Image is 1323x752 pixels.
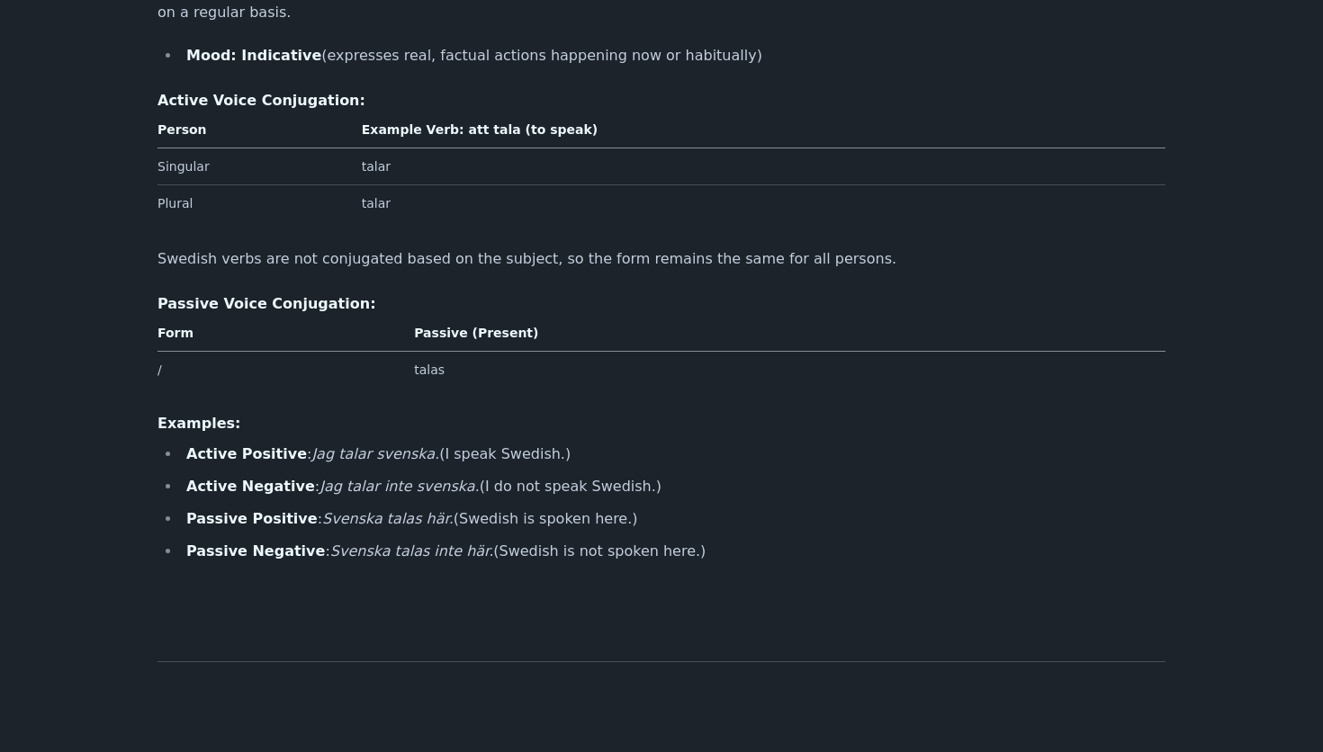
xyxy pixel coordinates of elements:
td: Singular [157,148,355,185]
strong: Passive Negative [186,542,325,560]
li: : (I do not speak Swedish.) [181,474,1165,499]
td: talar [355,148,1165,185]
th: Example Verb: att tala (to speak) [355,119,1165,148]
h4: Active Voice Conjugation: [157,90,1165,112]
strong: Active Negative [186,478,315,495]
em: Svenska talas inte här. [330,542,494,560]
em: Jag talar svenska. [311,445,439,462]
strong: Mood: Indicative [186,47,321,64]
li: : (I speak Swedish.) [181,442,1165,467]
li: (expresses real, factual actions happening now or habitually) [181,43,1165,68]
th: Person [157,119,355,148]
h4: Examples: [157,413,1165,434]
h4: Passive Voice Conjugation: [157,293,1165,315]
li: : (Swedish is not spoken here.) [181,539,1165,564]
strong: Passive Positive [186,510,318,527]
th: Form [157,322,407,352]
em: Svenska talas här. [322,510,454,527]
li: : (Swedish is spoken here.) [181,506,1165,532]
td: / [157,352,407,389]
td: Plural [157,185,355,222]
td: talas [407,352,1165,389]
p: Swedish verbs are not conjugated based on the subject, so the form remains the same for all persons. [157,246,1165,272]
th: Passive (Present) [407,322,1165,352]
em: Jag talar inte svenska. [319,478,480,495]
strong: Active Positive [186,445,307,462]
td: talar [355,185,1165,222]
